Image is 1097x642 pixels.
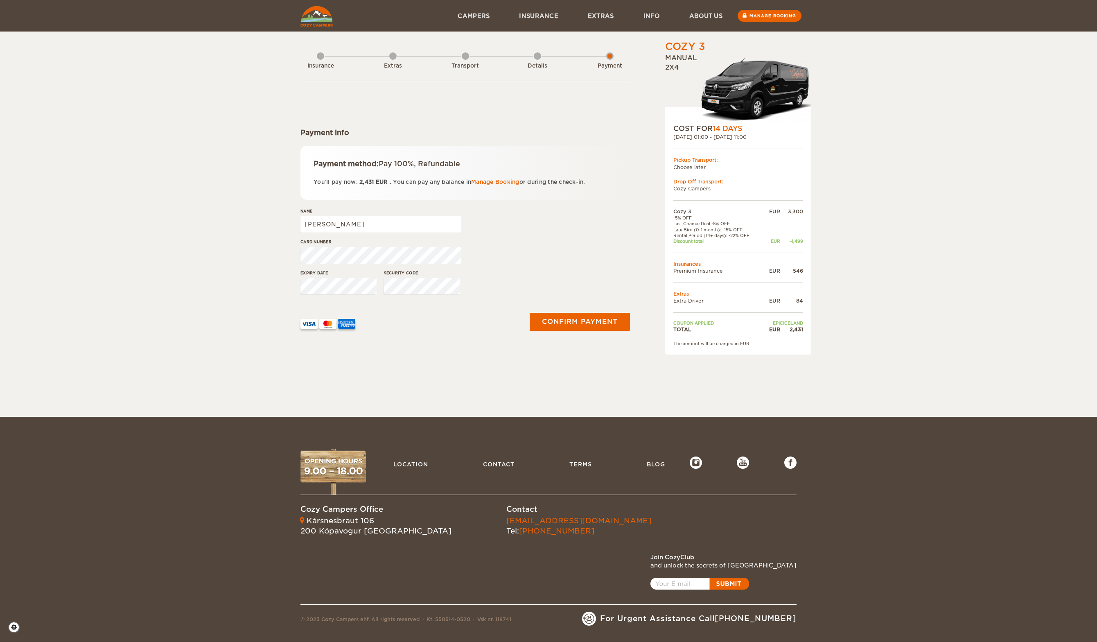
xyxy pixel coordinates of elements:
a: Open popup [650,578,749,590]
td: Extra Driver [673,297,763,304]
td: TOTAL [673,326,763,333]
div: Extras [370,62,415,70]
div: Drop Off Transport: [673,178,803,185]
td: Choose later [673,164,803,171]
div: The amount will be charged in EUR [673,341,803,346]
div: Manual 2x4 [665,54,811,124]
label: Expiry date [300,270,377,276]
td: Cozy 3 [673,208,763,215]
td: Insurances [673,260,803,267]
a: [PHONE_NUMBER] [715,614,797,623]
div: Contact [506,504,651,515]
a: Cookie settings [8,622,25,633]
div: Payment info [300,128,630,138]
div: Pickup Transport: [673,156,803,163]
div: EUR [763,208,780,215]
div: [DATE] 01:00 - [DATE] 11:00 [673,133,803,140]
div: Cozy 3 [665,40,705,54]
a: [PHONE_NUMBER] [519,527,594,535]
span: 2,431 [359,179,374,185]
img: Langur-m-c-logo-2.png [698,56,811,124]
span: For Urgent Assistance Call [600,613,797,624]
div: Insurance [298,62,343,70]
div: Details [515,62,560,70]
img: VISA [300,319,318,329]
span: Pay 100%, Refundable [379,160,460,168]
div: Transport [443,62,488,70]
div: 2,431 [780,326,803,333]
img: Cozy Campers [300,6,333,27]
td: Late Bird (0-1 month): -15% OFF [673,227,763,233]
a: Terms [565,457,596,472]
div: 84 [780,297,803,304]
a: Contact [479,457,519,472]
button: Confirm payment [530,313,630,331]
img: AMEX [338,319,355,329]
a: Manage booking [738,10,801,22]
a: Blog [643,457,669,472]
td: Cozy Campers [673,185,803,192]
td: -5% OFF [673,215,763,221]
div: Cozy Campers Office [300,504,451,515]
div: -1,499 [780,238,803,244]
span: 14 Days [713,124,742,133]
td: Rental Period (14+ days): -22% OFF [673,233,763,238]
div: © 2023 Cozy Campers ehf. All rights reserved Kt. 550514-0520 Vsk nr. 118741 [300,616,511,626]
td: Last Chance Deal -5% OFF [673,221,763,226]
span: EUR [376,179,388,185]
td: Premium Insurance [673,267,763,274]
div: Tel: [506,515,651,536]
div: Payment [587,62,632,70]
a: [EMAIL_ADDRESS][DOMAIN_NAME] [506,516,651,525]
div: Kársnesbraut 106 200 Kópavogur [GEOGRAPHIC_DATA] [300,515,451,536]
div: Join CozyClub [650,553,797,561]
label: Card number [300,239,461,245]
div: EUR [763,238,780,244]
td: Coupon applied [673,320,763,326]
img: mastercard [319,319,336,329]
td: epiciceland [763,320,803,326]
div: EUR [763,297,780,304]
p: You'll pay now: . You can pay any balance in or during the check-in. [314,177,617,187]
div: and unlock the secrets of [GEOGRAPHIC_DATA] [650,561,797,570]
div: Payment method: [314,159,617,169]
div: 546 [780,267,803,274]
label: Security code [384,270,460,276]
label: Name [300,208,461,214]
div: 3,300 [780,208,803,215]
a: Location [389,457,432,472]
div: EUR [763,267,780,274]
td: Extras [673,290,803,297]
div: EUR [763,326,780,333]
div: COST FOR [673,124,803,133]
td: Discount total [673,238,763,244]
a: Manage Booking [471,179,519,185]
